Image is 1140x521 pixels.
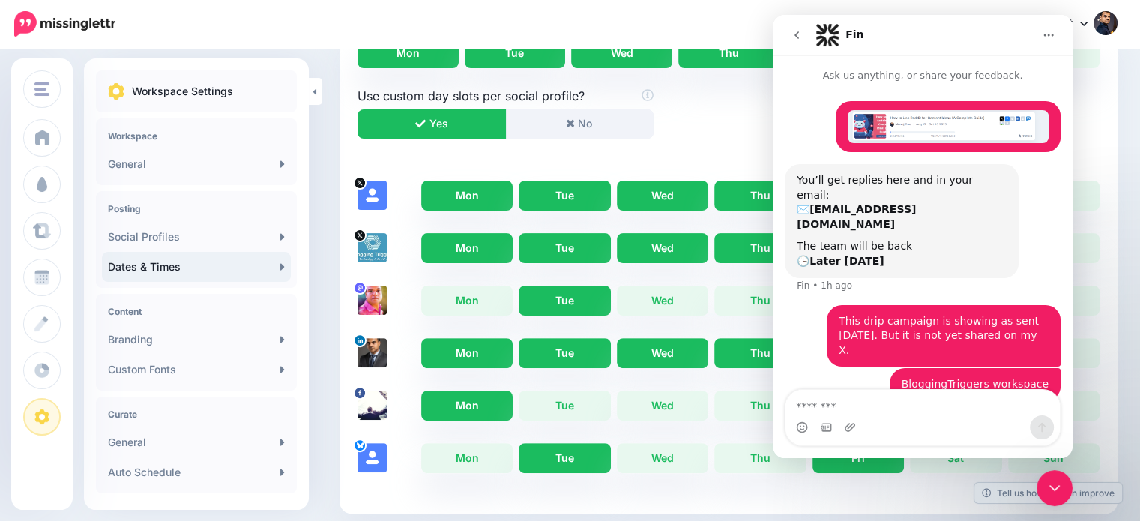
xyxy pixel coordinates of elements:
[617,443,708,473] a: Wed
[358,286,387,315] img: d4e3d9f8f0501bdc-88716.png
[39,39,165,51] div: Domain: [DOMAIN_NAME]
[773,15,1073,458] iframe: Intercom live chat
[102,222,291,252] a: Social Profiles
[519,391,610,421] a: Tue
[505,109,654,139] button: No
[678,38,779,68] a: Thu
[102,457,291,487] a: Auto Schedule
[108,130,285,142] h4: Workspace
[714,233,806,263] a: Thu
[102,427,291,457] a: General
[358,338,387,367] img: 1751864478189-77827.png
[714,391,806,421] a: Thu
[358,38,459,68] a: Mon
[421,181,513,211] a: Mon
[421,233,513,263] a: Mon
[132,82,233,100] p: Workspace Settings
[421,338,513,368] a: Mon
[989,6,1118,43] a: My Account
[40,94,52,106] img: tab_domain_overview_orange.svg
[617,391,708,421] a: Wed
[149,94,161,106] img: tab_keywords_by_traffic_grey.svg
[617,286,708,316] a: Wed
[358,87,654,105] label: Use custom day slots per social profile?
[519,338,610,368] a: Tue
[714,443,806,473] a: Thu
[421,286,513,316] a: Mon
[102,325,291,355] a: Branding
[24,24,36,36] img: logo_orange.svg
[14,11,115,37] img: Missinglettr
[102,355,291,385] a: Custom Fonts
[358,443,387,472] img: user_default_image.png
[714,286,806,316] a: Thu
[108,83,124,100] img: settings.png
[358,109,506,139] button: Yes
[102,149,291,179] a: General
[358,391,387,420] img: 358731194_718620323612071_5875523225203371151_n-bsa153721.png
[617,338,708,368] a: Wed
[421,391,513,421] a: Mon
[974,483,1122,503] a: Tell us how we can improve
[102,252,291,282] a: Dates & Times
[1037,470,1073,506] iframe: Intercom live chat
[421,443,513,473] a: Mon
[571,38,672,68] a: Wed
[519,443,610,473] a: Tue
[617,233,708,263] a: Wed
[519,233,610,263] a: Tue
[714,181,806,211] a: Thu
[108,409,285,420] h4: Curate
[519,181,610,211] a: Tue
[108,203,285,214] h4: Posting
[465,38,566,68] a: Tue
[358,181,387,210] img: user_default_image.png
[358,233,387,262] img: 5tyPiY3s-78625.jpg
[57,96,134,106] div: Domain Overview
[24,39,36,51] img: website_grey.svg
[108,306,285,317] h4: Content
[42,24,73,36] div: v 4.0.25
[617,181,708,211] a: Wed
[714,338,806,368] a: Thu
[166,96,253,106] div: Keywords by Traffic
[519,286,610,316] a: Tue
[34,82,49,96] img: menu.png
